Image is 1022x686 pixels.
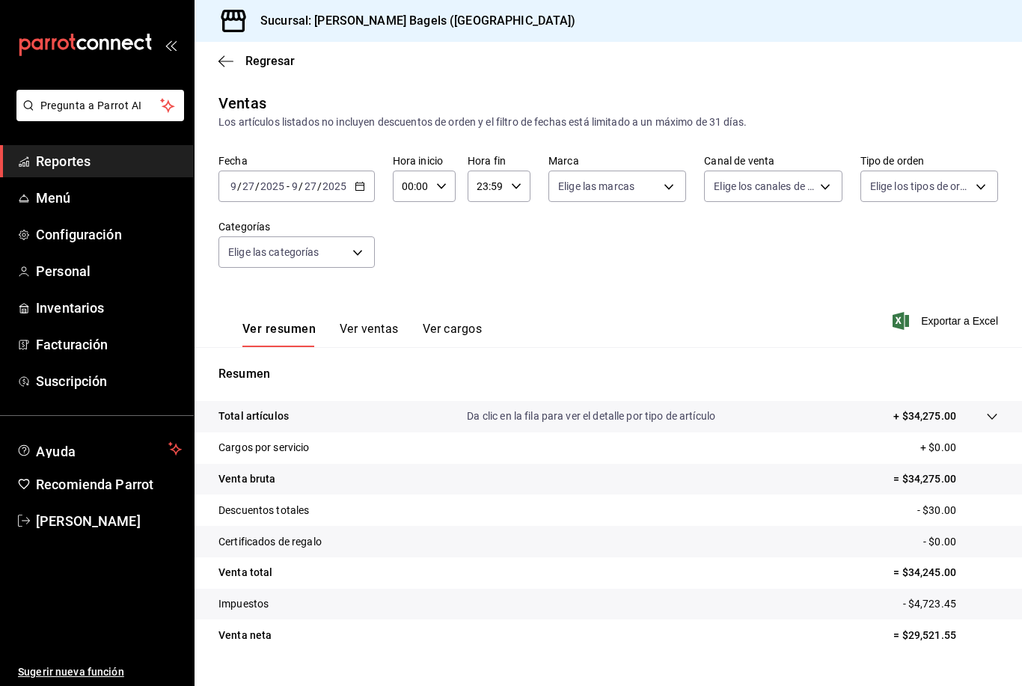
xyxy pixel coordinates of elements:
[36,298,182,318] span: Inventarios
[36,334,182,355] span: Facturación
[255,180,260,192] span: /
[287,180,290,192] span: -
[218,628,272,643] p: Venta neta
[248,12,576,30] h3: Sucursal: [PERSON_NAME] Bagels ([GEOGRAPHIC_DATA])
[36,261,182,281] span: Personal
[218,471,275,487] p: Venta bruta
[299,180,303,192] span: /
[218,365,998,383] p: Resumen
[242,322,316,347] button: Ver resumen
[893,408,956,424] p: + $34,275.00
[393,156,456,166] label: Hora inicio
[218,114,998,130] div: Los artículos listados no incluyen descuentos de orden y el filtro de fechas está limitado a un m...
[317,180,322,192] span: /
[218,565,272,581] p: Venta total
[260,180,285,192] input: ----
[10,108,184,124] a: Pregunta a Parrot AI
[322,180,347,192] input: ----
[218,503,309,518] p: Descuentos totales
[467,408,715,424] p: Da clic en la fila para ver el detalle por tipo de artículo
[218,596,269,612] p: Impuestos
[36,440,162,458] span: Ayuda
[40,98,161,114] span: Pregunta a Parrot AI
[245,54,295,68] span: Regresar
[218,440,310,456] p: Cargos por servicio
[893,628,998,643] p: = $29,521.55
[16,90,184,121] button: Pregunta a Parrot AI
[242,322,482,347] div: navigation tabs
[558,179,634,194] span: Elige las marcas
[704,156,842,166] label: Canal de venta
[923,534,998,550] p: - $0.00
[228,245,319,260] span: Elige las categorías
[218,54,295,68] button: Regresar
[340,322,399,347] button: Ver ventas
[36,188,182,208] span: Menú
[423,322,483,347] button: Ver cargos
[860,156,998,166] label: Tipo de orden
[36,151,182,171] span: Reportes
[237,180,242,192] span: /
[218,221,375,232] label: Categorías
[903,596,998,612] p: - $4,723.45
[36,371,182,391] span: Suscripción
[36,511,182,531] span: [PERSON_NAME]
[870,179,970,194] span: Elige los tipos de orden
[291,180,299,192] input: --
[893,565,998,581] p: = $34,245.00
[242,180,255,192] input: --
[548,156,686,166] label: Marca
[218,92,266,114] div: Ventas
[218,408,289,424] p: Total artículos
[714,179,814,194] span: Elige los canales de venta
[36,474,182,494] span: Recomienda Parrot
[218,534,322,550] p: Certificados de regalo
[896,312,998,330] button: Exportar a Excel
[230,180,237,192] input: --
[304,180,317,192] input: --
[468,156,530,166] label: Hora fin
[18,664,182,680] span: Sugerir nueva función
[920,440,998,456] p: + $0.00
[893,471,998,487] p: = $34,275.00
[917,503,998,518] p: - $30.00
[218,156,375,166] label: Fecha
[36,224,182,245] span: Configuración
[165,39,177,51] button: open_drawer_menu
